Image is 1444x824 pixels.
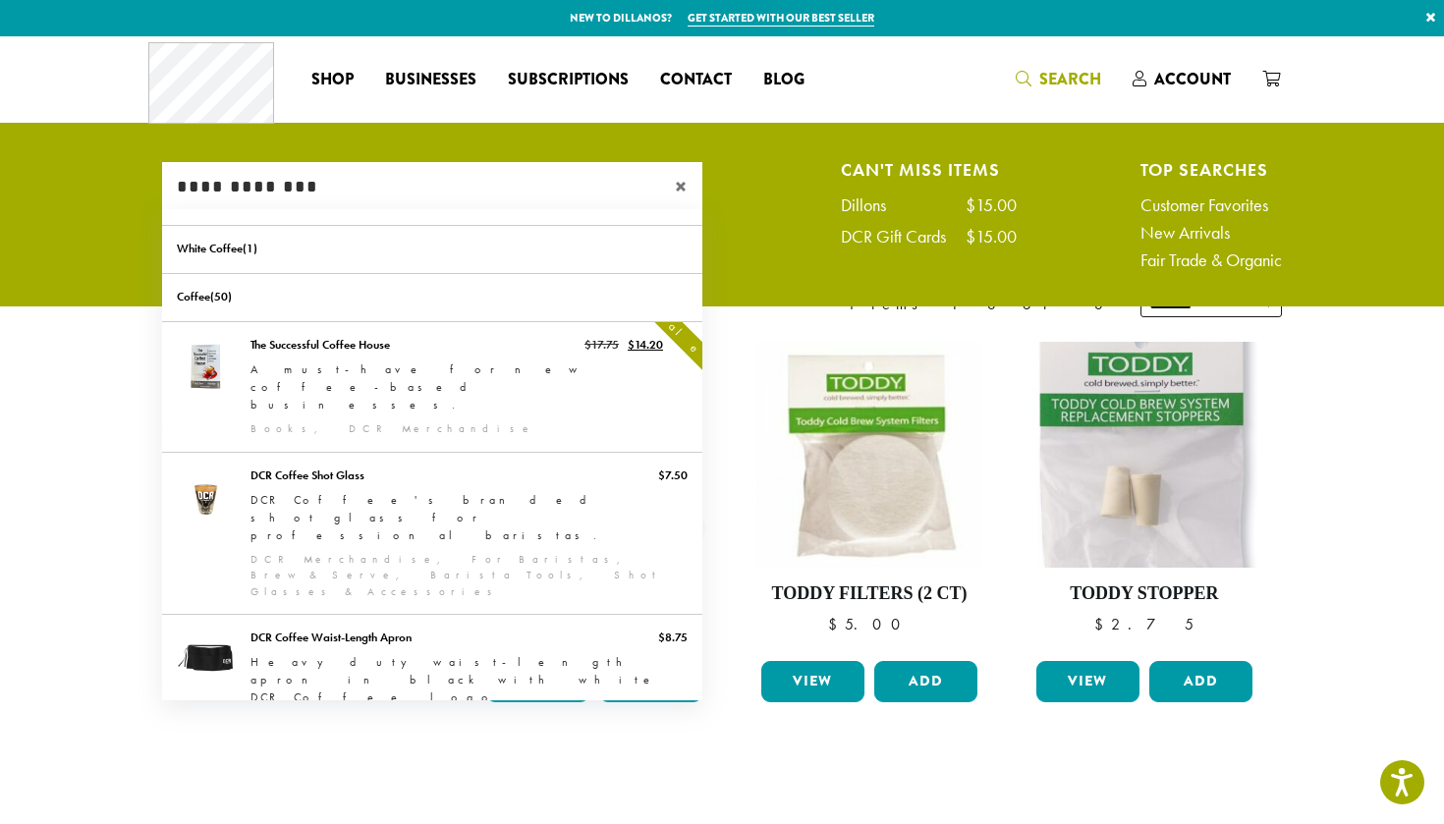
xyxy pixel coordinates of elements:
span: × [675,175,702,198]
div: $15.00 [966,196,1017,214]
div: DCR Gift Cards [841,228,966,246]
a: Search [1000,63,1117,95]
a: Customer Favorites [1140,196,1282,214]
a: Toddy Stopper $2.75 [1031,342,1257,653]
a: Fair Trade & Organic [1140,251,1282,269]
h4: Toddy Filters (2 ct) [756,583,982,605]
button: Add [874,661,977,702]
img: toddy_stoppers2-300x300.jpg [1031,342,1257,568]
span: $ [1094,614,1111,634]
span: Contact [660,68,732,92]
a: Get started with our best seller [688,10,874,27]
span: Subscriptions [508,68,629,92]
div: $15.00 [966,228,1017,246]
span: Blog [763,68,805,92]
a: Shop [296,64,369,95]
h4: Can't Miss Items [841,162,1017,177]
img: Toddy-Filters-e1551570423916-300x300.jpg [756,342,982,568]
a: Toddy Filters (2 ct) $5.00 [756,342,982,653]
a: New Arrivals [1140,224,1282,242]
h4: Toddy Stopper [1031,583,1257,605]
span: Businesses [385,68,476,92]
span: Account [1154,68,1231,90]
div: Dillons [841,196,906,214]
span: Shop [311,68,354,92]
span: $ [828,614,845,634]
a: View [761,661,864,702]
span: Search [1039,68,1101,90]
h4: Top Searches [1140,162,1282,177]
a: View [1036,661,1139,702]
bdi: 5.00 [828,614,910,634]
button: Add [1149,661,1252,702]
bdi: 2.75 [1094,614,1194,634]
